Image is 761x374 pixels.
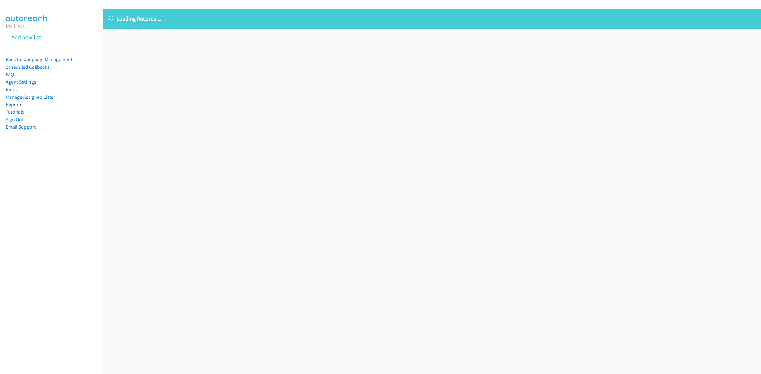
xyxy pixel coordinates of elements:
a: Scheduled Callbacks [6,64,49,70]
a: Roles [6,86,17,92]
a: Email Support [6,124,36,130]
a: My Lists [6,22,25,29]
a: Agent Settings [6,79,36,85]
p: Loading Records ... [108,14,755,23]
a: Add new list [11,34,41,41]
a: Back to Campaign Management [6,56,72,62]
a: Reports [6,101,22,107]
a: Sign Out [6,117,23,123]
a: Manage Assigned Lists [6,94,53,100]
a: Tutorials [6,109,24,115]
a: FAQ [6,72,14,78]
